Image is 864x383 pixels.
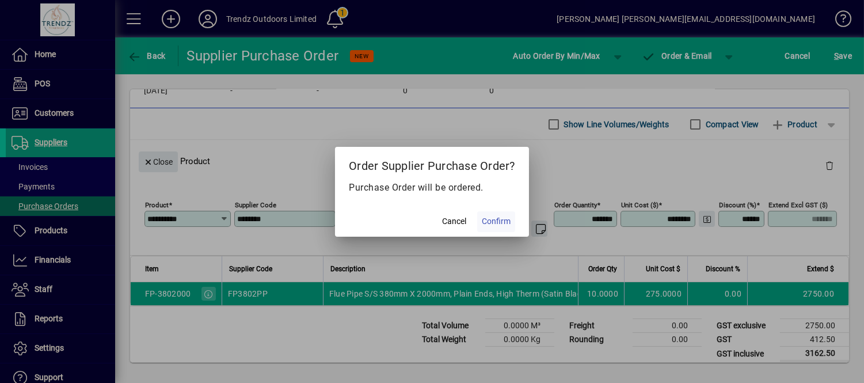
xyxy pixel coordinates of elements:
[477,211,515,232] button: Confirm
[482,215,511,227] span: Confirm
[436,211,473,232] button: Cancel
[349,181,515,195] p: Purchase Order will be ordered.
[335,147,529,180] h2: Order Supplier Purchase Order?
[442,215,466,227] span: Cancel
